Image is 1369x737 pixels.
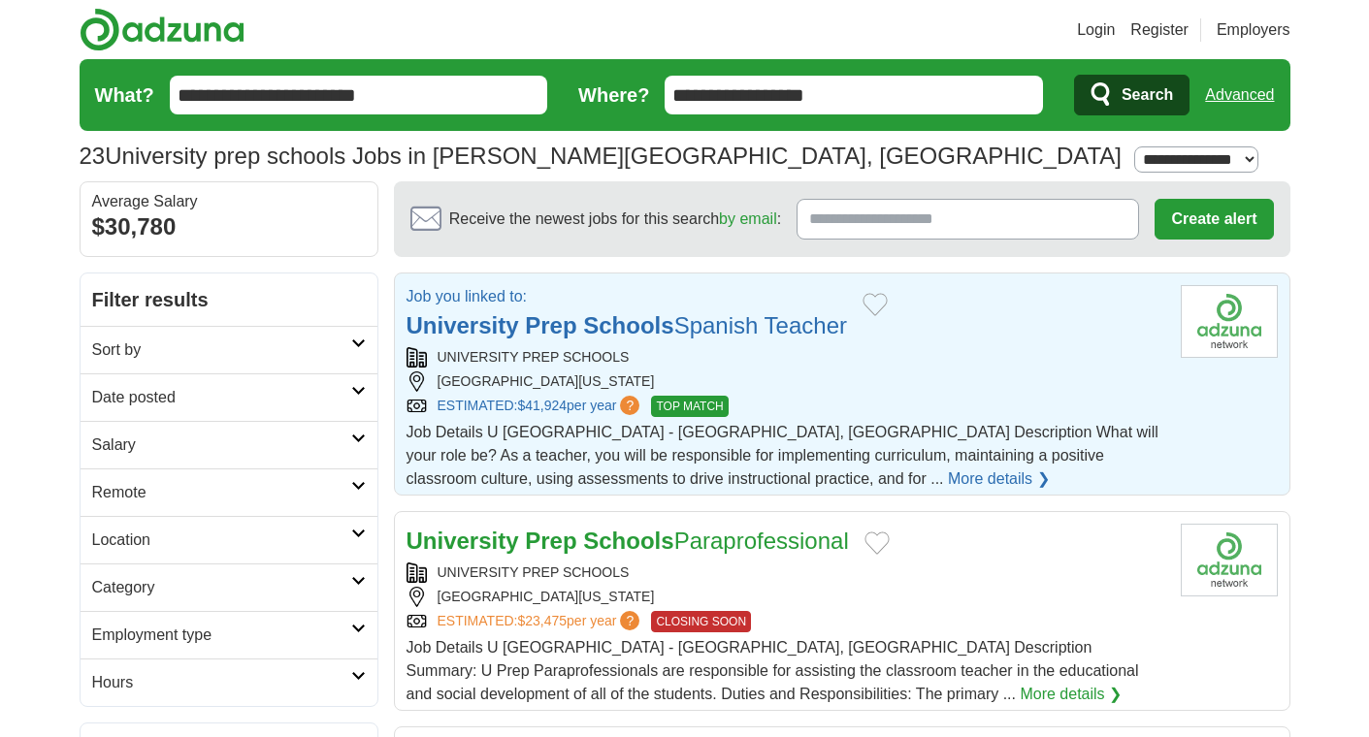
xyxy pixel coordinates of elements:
a: ESTIMATED:$23,475per year? [438,611,644,632]
div: Average Salary [92,194,366,209]
button: Create alert [1155,199,1273,240]
h2: Salary [92,433,351,457]
a: Category [81,563,377,611]
a: Remote [81,468,377,516]
a: More details ❯ [948,467,1050,491]
span: 23 [80,139,106,174]
a: Employment type [81,611,377,658]
h1: University prep schools Jobs in [PERSON_NAME][GEOGRAPHIC_DATA], [GEOGRAPHIC_DATA] [80,143,1123,169]
strong: Prep [525,528,576,554]
span: ? [620,396,639,415]
span: ? [620,611,639,630]
label: Where? [578,80,649,110]
img: Company logo [1181,524,1278,596]
a: Hours [81,658,377,706]
span: TOP MATCH [651,396,728,417]
a: Date posted [81,373,377,421]
p: Job you linked to: [407,285,847,308]
div: [GEOGRAPHIC_DATA][US_STATE] [407,371,1165,392]
a: Advanced [1205,76,1274,114]
h2: Category [92,576,351,599]
a: Login [1077,18,1115,42]
img: Adzuna logo [80,8,244,51]
span: CLOSING SOON [651,611,751,632]
a: Location [81,516,377,563]
strong: Schools [583,312,673,338]
button: Add to favorite jobs [864,531,890,555]
a: University Prep SchoolsParaprofessional [407,528,849,554]
span: Job Details U [GEOGRAPHIC_DATA] - [GEOGRAPHIC_DATA], [GEOGRAPHIC_DATA] Description Summary: U Pre... [407,639,1139,702]
h2: Hours [92,671,351,694]
h2: Date posted [92,386,351,409]
div: [GEOGRAPHIC_DATA][US_STATE] [407,587,1165,607]
span: $41,924 [517,398,567,413]
button: Add to favorite jobs [863,293,888,316]
div: $30,780 [92,209,366,244]
h2: Location [92,529,351,552]
div: UNIVERSITY PREP SCHOOLS [407,562,1165,583]
a: Salary [81,421,377,468]
a: Sort by [81,326,377,373]
strong: University [407,312,519,338]
strong: University [407,528,519,554]
button: Search [1074,75,1190,115]
a: Register [1130,18,1189,42]
strong: Prep [525,312,576,338]
a: University Prep SchoolsSpanish Teacher [407,312,847,338]
a: ESTIMATED:$41,924per year? [438,396,644,417]
span: Search [1122,76,1173,114]
span: $23,475 [517,613,567,628]
label: What? [95,80,154,110]
a: More details ❯ [1020,683,1122,706]
h2: Employment type [92,624,351,647]
h2: Sort by [92,338,351,362]
span: Job Details U [GEOGRAPHIC_DATA] - [GEOGRAPHIC_DATA], [GEOGRAPHIC_DATA] Description What will your... [407,424,1158,487]
img: Company logo [1181,285,1278,358]
div: UNIVERSITY PREP SCHOOLS [407,347,1165,368]
h2: Filter results [81,273,377,326]
a: by email [719,210,777,227]
h2: Remote [92,481,351,504]
a: Employers [1217,18,1290,42]
strong: Schools [583,528,673,554]
span: Receive the newest jobs for this search : [449,208,781,231]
